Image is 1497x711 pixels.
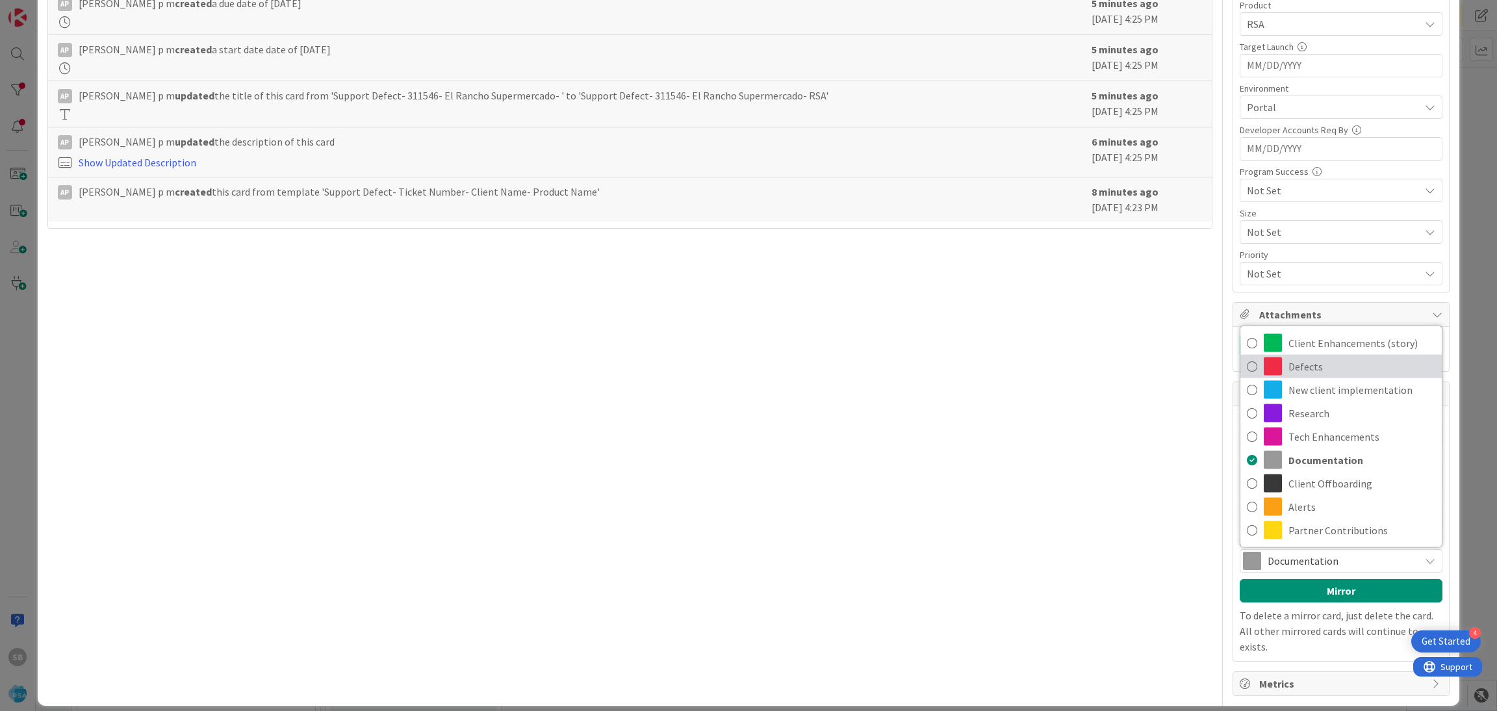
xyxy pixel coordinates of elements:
[175,135,214,148] b: updated
[1240,608,1442,654] p: To delete a mirror card, just delete the card. All other mirrored cards will continue to exists.
[1092,89,1158,102] b: 5 minutes ago
[1247,99,1420,115] span: Portal
[1240,519,1442,542] a: Partner Contributions
[58,135,72,149] div: Ap
[1240,42,1442,51] div: Target Launch
[1240,378,1442,402] a: New client implementation
[1240,125,1442,135] div: Developer Accounts Req By
[1247,16,1420,32] span: RSA
[1247,183,1420,198] span: Not Set
[58,185,72,200] div: Ap
[1288,333,1435,353] span: Client Enhancements (story)
[1092,184,1202,215] div: [DATE] 4:23 PM
[1247,55,1435,77] input: MM/DD/YYYY
[1240,579,1442,602] button: Mirror
[1240,495,1442,519] a: Alerts
[79,156,196,169] a: Show Updated Description
[1247,138,1435,160] input: MM/DD/YYYY
[1240,472,1442,495] a: Client Offboarding
[1092,42,1202,74] div: [DATE] 4:25 PM
[1240,448,1442,472] a: Documentation
[1240,537,1260,547] span: Label
[1240,250,1442,259] div: Priority
[1240,1,1442,10] div: Product
[1092,135,1158,148] b: 6 minutes ago
[175,185,212,198] b: created
[79,88,828,103] span: [PERSON_NAME] p m the title of this card from 'Support Defect- 311546- El Rancho Supermercado- ' ...
[1288,450,1435,470] span: Documentation
[79,184,600,200] span: [PERSON_NAME] p m this card from template 'Support Defect- Ticket Number- Client Name- Product Name'
[1422,635,1470,648] div: Get Started
[27,2,59,18] span: Support
[1288,380,1435,400] span: New client implementation
[58,43,72,57] div: Ap
[1268,552,1413,570] span: Documentation
[175,43,212,56] b: created
[1288,474,1435,493] span: Client Offboarding
[1240,84,1442,93] div: Environment
[1092,134,1202,170] div: [DATE] 4:25 PM
[1288,521,1435,540] span: Partner Contributions
[1240,355,1442,378] a: Defects
[1288,357,1435,376] span: Defects
[1288,427,1435,446] span: Tech Enhancements
[1092,43,1158,56] b: 5 minutes ago
[1411,630,1481,653] div: Open Get Started checklist, remaining modules: 4
[1240,209,1442,218] div: Size
[1240,402,1442,425] a: Research
[1240,425,1442,448] a: Tech Enhancements
[1247,223,1413,241] span: Not Set
[1092,88,1202,120] div: [DATE] 4:25 PM
[1259,676,1426,692] span: Metrics
[1240,331,1442,355] a: Client Enhancements (story)
[1469,627,1481,639] div: 4
[1259,307,1426,322] span: Attachments
[1240,167,1442,176] div: Program Success
[1288,497,1435,517] span: Alerts
[58,89,72,103] div: Ap
[1247,265,1413,283] span: Not Set
[79,42,331,57] span: [PERSON_NAME] p m a start date date of [DATE]
[79,134,335,149] span: [PERSON_NAME] p m the description of this card
[175,89,214,102] b: updated
[1092,185,1158,198] b: 8 minutes ago
[1288,404,1435,423] span: Research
